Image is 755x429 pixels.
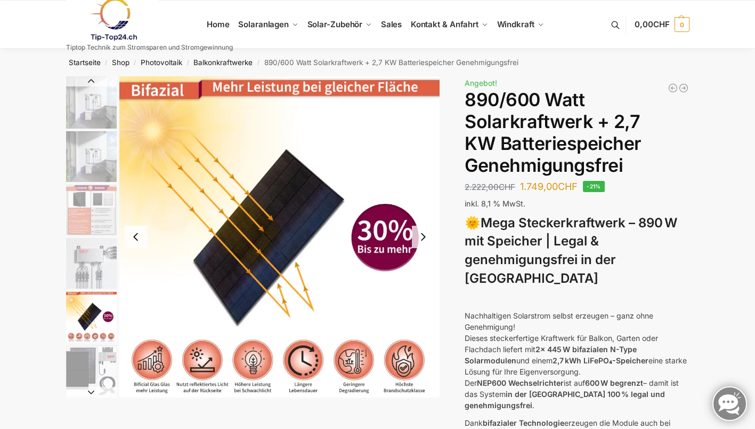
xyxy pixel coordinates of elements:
[465,182,515,192] bdi: 2.222,00
[112,58,129,67] a: Shop
[675,17,689,32] span: 0
[583,181,605,192] span: -21%
[125,226,147,248] button: Previous slide
[63,76,117,130] li: 1 / 12
[69,58,101,67] a: Startseite
[465,345,637,365] strong: 2x 445 W bifazialen N-Type Solarmodulen
[558,181,578,192] span: CHF
[465,78,497,88] span: Angebot!
[66,387,117,398] button: Next slide
[465,199,525,208] span: inkl. 8,1 % MwSt.
[63,290,117,343] li: 5 / 12
[63,236,117,290] li: 4 / 12
[66,44,233,51] p: Tiptop Technik zum Stromsparen und Stromgewinnung
[492,1,548,49] a: Windkraft
[465,214,689,288] h3: 🌞
[66,291,117,342] img: Bificial 30 % mehr Leistung
[653,19,670,29] span: CHF
[63,130,117,183] li: 2 / 12
[66,131,117,182] img: Balkonkraftwerk mit 2,7kw Speicher
[66,238,117,289] img: BDS1000
[520,181,578,192] bdi: 1.749,00
[119,76,440,398] li: 5 / 12
[303,1,376,49] a: Solar-Zubehör
[63,183,117,236] li: 3 / 12
[465,390,665,410] strong: in der [GEOGRAPHIC_DATA] 100 % legal und genehmigungsfrei
[678,83,689,93] a: Balkonkraftwerk 890 Watt Solarmodulleistung mit 2kW/h Zendure Speicher
[66,185,117,235] img: Bificial im Vergleich zu billig Modulen
[66,345,117,395] img: Balkonkraftwerk 860
[238,19,289,29] span: Solaranlagen
[412,226,434,248] button: Next slide
[497,19,534,29] span: Windkraft
[101,59,112,67] span: /
[553,356,648,365] strong: 2,7 kWh LiFePO₄-Speicher
[465,89,689,176] h1: 890/600 Watt Solarkraftwerk + 2,7 KW Batteriespeicher Genehmigungsfrei
[376,1,406,49] a: Sales
[483,418,564,427] strong: bifazialer Technologie
[141,58,182,67] a: Photovoltaik
[635,19,669,29] span: 0,00
[119,76,440,398] img: Bificial 30 % mehr Leistung
[499,182,515,192] span: CHF
[477,378,564,387] strong: NEP600 Wechselrichter
[234,1,303,49] a: Solaranlagen
[47,49,708,76] nav: Breadcrumb
[411,19,478,29] span: Kontakt & Anfahrt
[668,83,678,93] a: Balkonkraftwerk 405/600 Watt erweiterbar
[66,76,117,86] button: Previous slide
[307,19,363,29] span: Solar-Zubehör
[465,310,689,411] p: Nachhaltigen Solarstrom selbst erzeugen – ganz ohne Genehmigung! Dieses steckerfertige Kraftwerk ...
[182,59,193,67] span: /
[635,9,689,41] a: 0,00CHF 0
[63,343,117,396] li: 6 / 12
[585,378,643,387] strong: 600 W begrenzt
[253,59,264,67] span: /
[66,76,117,129] img: Balkonkraftwerk mit 2,7kw Speicher
[465,215,677,286] strong: Mega Steckerkraftwerk – 890 W mit Speicher | Legal & genehmigungsfrei in der [GEOGRAPHIC_DATA]
[406,1,492,49] a: Kontakt & Anfahrt
[129,59,141,67] span: /
[193,58,253,67] a: Balkonkraftwerke
[381,19,402,29] span: Sales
